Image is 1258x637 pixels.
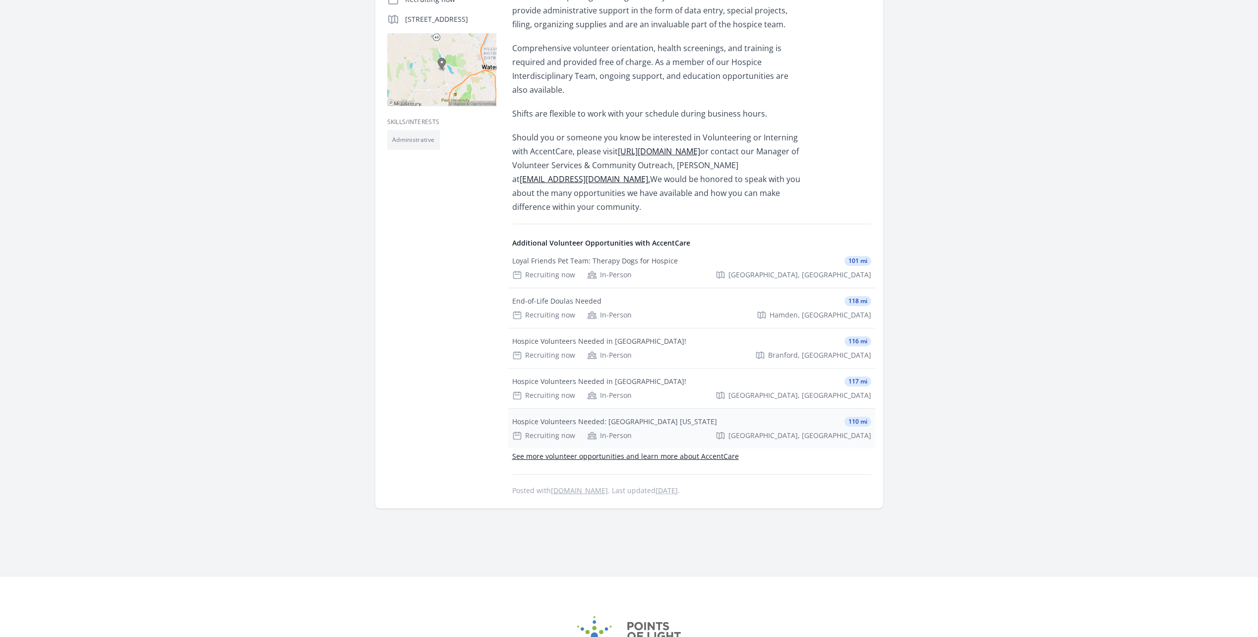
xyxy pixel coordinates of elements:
[512,336,686,346] div: Hospice Volunteers Needed in [GEOGRAPHIC_DATA]!
[508,369,875,408] a: Hospice Volunteers Needed in [GEOGRAPHIC_DATA]! 117 mi Recruiting now In-Person [GEOGRAPHIC_DATA]...
[618,146,700,157] a: [URL][DOMAIN_NAME]
[387,33,496,106] img: Map
[844,377,871,386] span: 117 mi
[844,336,871,346] span: 116 mi
[512,238,871,248] h4: Additional Volunteer Opportunities with AccentCare
[512,390,575,400] div: Recruiting now
[512,107,802,121] p: Shifts are flexible to work with your schedule during business hours.
[587,310,632,320] div: In-Person
[728,390,871,400] span: [GEOGRAPHIC_DATA], [GEOGRAPHIC_DATA]
[587,431,632,441] div: In-Person
[512,256,678,266] div: Loyal Friends Pet Team: Therapy Dogs for Hospice
[728,431,871,441] span: [GEOGRAPHIC_DATA], [GEOGRAPHIC_DATA]
[768,350,871,360] span: Branford, [GEOGRAPHIC_DATA]
[508,248,875,288] a: Loyal Friends Pet Team: Therapy Dogs for Hospice 101 mi Recruiting now In-Person [GEOGRAPHIC_DATA...
[512,41,802,97] p: Comprehensive volunteer orientation, health screenings, and training is required and provided fre...
[728,270,871,280] span: [GEOGRAPHIC_DATA], [GEOGRAPHIC_DATA]
[512,417,717,427] div: Hospice Volunteers Needed: [GEOGRAPHIC_DATA] [US_STATE]
[512,350,575,360] div: Recruiting now
[387,130,440,150] li: Administrative
[512,130,802,214] p: Should you or someone you know be interested in Volunteering or Interning with AccentCare, please...
[512,487,871,495] p: Posted with . Last updated .
[587,270,632,280] div: In-Person
[508,288,875,328] a: End-of-Life Doulas Needed 118 mi Recruiting now In-Person Hamden, [GEOGRAPHIC_DATA]
[512,377,686,386] div: Hospice Volunteers Needed in [GEOGRAPHIC_DATA]!
[387,118,496,126] h3: Skills/Interests
[508,328,875,368] a: Hospice Volunteers Needed in [GEOGRAPHIC_DATA]! 116 mi Recruiting now In-Person Branford, [GEOGRA...
[405,14,496,24] p: [STREET_ADDRESS]
[512,431,575,441] div: Recruiting now
[844,296,871,306] span: 118 mi
[551,486,608,495] a: [DOMAIN_NAME]
[770,310,871,320] span: Hamden, [GEOGRAPHIC_DATA]
[512,451,739,461] a: See more volunteer opportunities and learn more about AccentCare
[587,390,632,400] div: In-Person
[508,409,875,448] a: Hospice Volunteers Needed: [GEOGRAPHIC_DATA] [US_STATE] 110 mi Recruiting now In-Person [GEOGRAPH...
[512,296,601,306] div: End-of-Life Doulas Needed
[587,350,632,360] div: In-Person
[512,310,575,320] div: Recruiting now
[656,486,678,495] abbr: Fri, Oct 3, 2025 3:43 PM
[844,256,871,266] span: 101 mi
[512,270,575,280] div: Recruiting now
[520,174,650,185] a: [EMAIL_ADDRESS][DOMAIN_NAME].
[844,417,871,427] span: 110 mi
